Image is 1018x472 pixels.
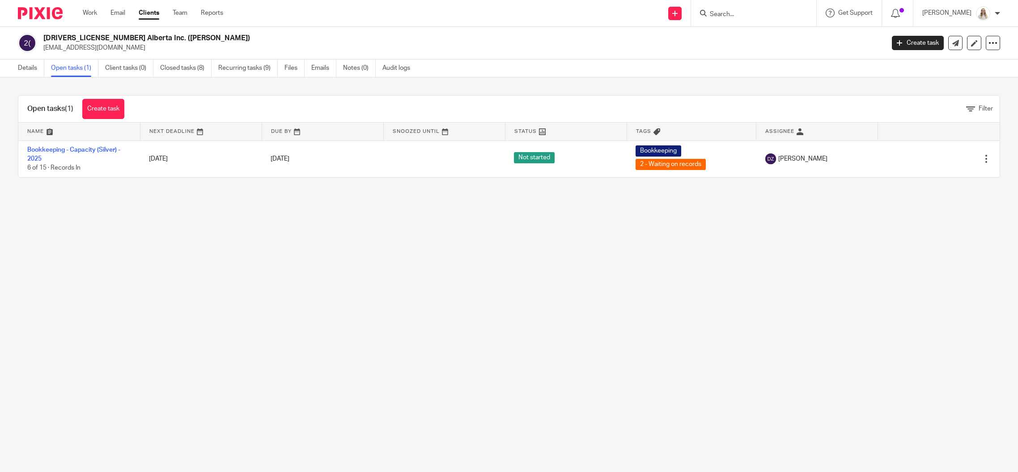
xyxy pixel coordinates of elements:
[160,60,212,77] a: Closed tasks (8)
[18,60,44,77] a: Details
[636,159,706,170] span: 2 - Waiting on records
[105,60,153,77] a: Client tasks (0)
[382,60,417,77] a: Audit logs
[51,60,98,77] a: Open tasks (1)
[201,9,223,17] a: Reports
[922,9,971,17] p: [PERSON_NAME]
[976,6,990,21] img: Headshot%2011-2024%20white%20background%20square%202.JPG
[140,140,262,177] td: [DATE]
[778,154,827,163] span: [PERSON_NAME]
[27,147,120,162] a: Bookkeeping - Capacity (Silver) - 2025
[18,34,37,52] img: svg%3E
[139,9,159,17] a: Clients
[979,106,993,112] span: Filter
[110,9,125,17] a: Email
[82,99,124,119] a: Create task
[83,9,97,17] a: Work
[27,165,81,171] span: 6 of 15 · Records In
[393,129,440,134] span: Snoozed Until
[18,7,63,19] img: Pixie
[311,60,336,77] a: Emails
[43,34,712,43] h2: [DRIVERS_LICENSE_NUMBER] Alberta Inc. ([PERSON_NAME])
[765,153,776,164] img: svg%3E
[173,9,187,17] a: Team
[218,60,278,77] a: Recurring tasks (9)
[284,60,305,77] a: Files
[709,11,789,19] input: Search
[636,129,651,134] span: Tags
[514,152,555,163] span: Not started
[892,36,944,50] a: Create task
[636,145,681,157] span: Bookkeeping
[514,129,537,134] span: Status
[27,104,73,114] h1: Open tasks
[838,10,873,16] span: Get Support
[343,60,376,77] a: Notes (0)
[271,156,289,162] span: [DATE]
[43,43,878,52] p: [EMAIL_ADDRESS][DOMAIN_NAME]
[65,105,73,112] span: (1)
